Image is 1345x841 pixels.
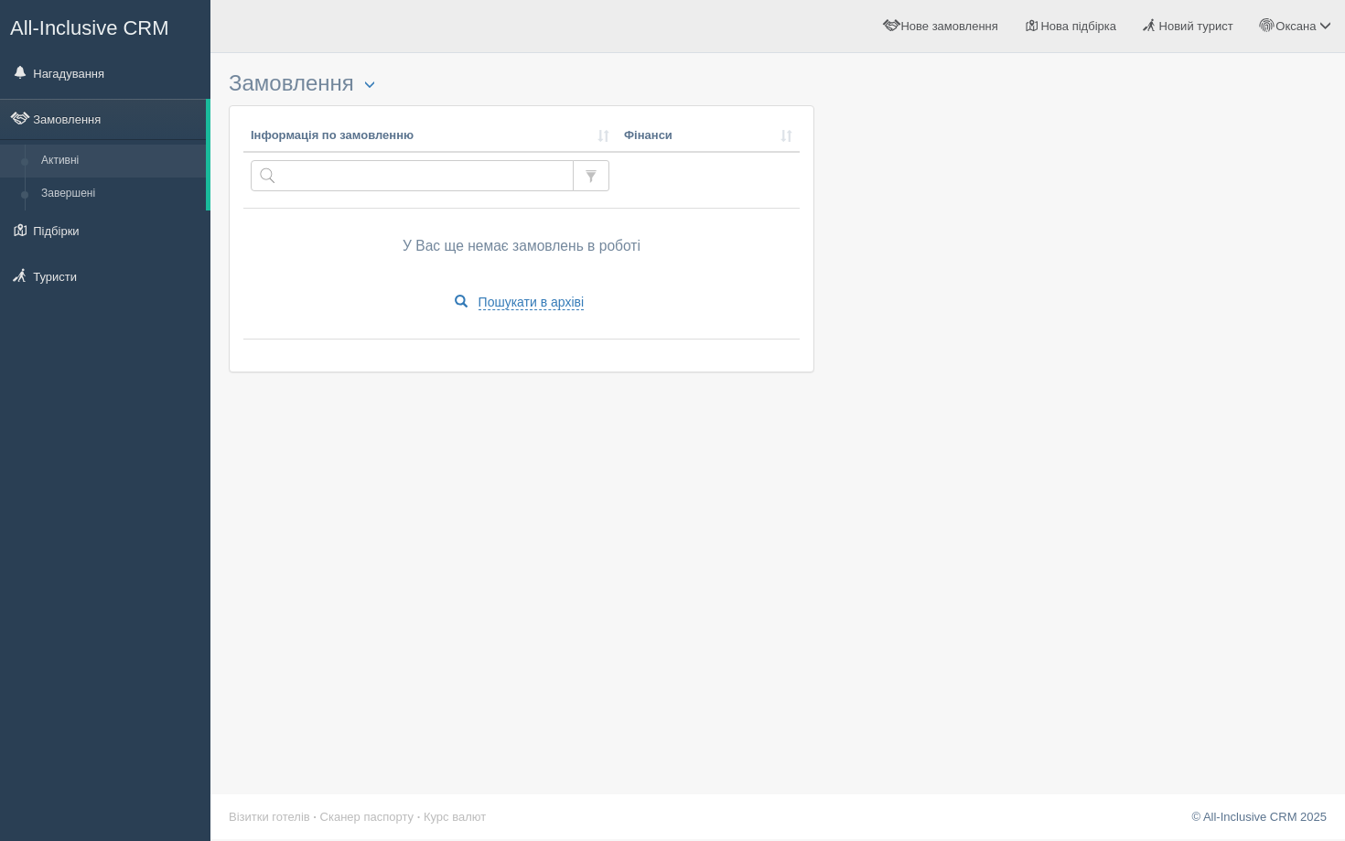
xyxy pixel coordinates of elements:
input: Пошук за номером замовлення, ПІБ або паспортом туриста [251,160,574,191]
a: All-Inclusive CRM [1,1,210,51]
span: Нова підбірка [1040,19,1116,33]
a: Активні [33,145,206,178]
h3: Замовлення [229,71,814,96]
a: Пошукати в архіві [443,286,596,318]
a: Візитки готелів [229,810,310,824]
span: Новий турист [1159,19,1233,33]
span: All-Inclusive CRM [10,16,169,39]
a: Курс валют [424,810,486,824]
span: · [313,810,317,824]
p: У Вас ще немає замовлень в роботі [251,236,792,256]
a: Сканер паспорту [320,810,414,824]
span: · [417,810,421,824]
span: Пошукати в архіві [479,295,585,310]
a: Інформація по замовленню [251,127,609,145]
a: Завершені [33,178,206,210]
a: Фінанси [624,127,792,145]
span: Оксана [1275,19,1316,33]
span: Нове замовлення [900,19,997,33]
a: © All-Inclusive CRM 2025 [1191,810,1327,824]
